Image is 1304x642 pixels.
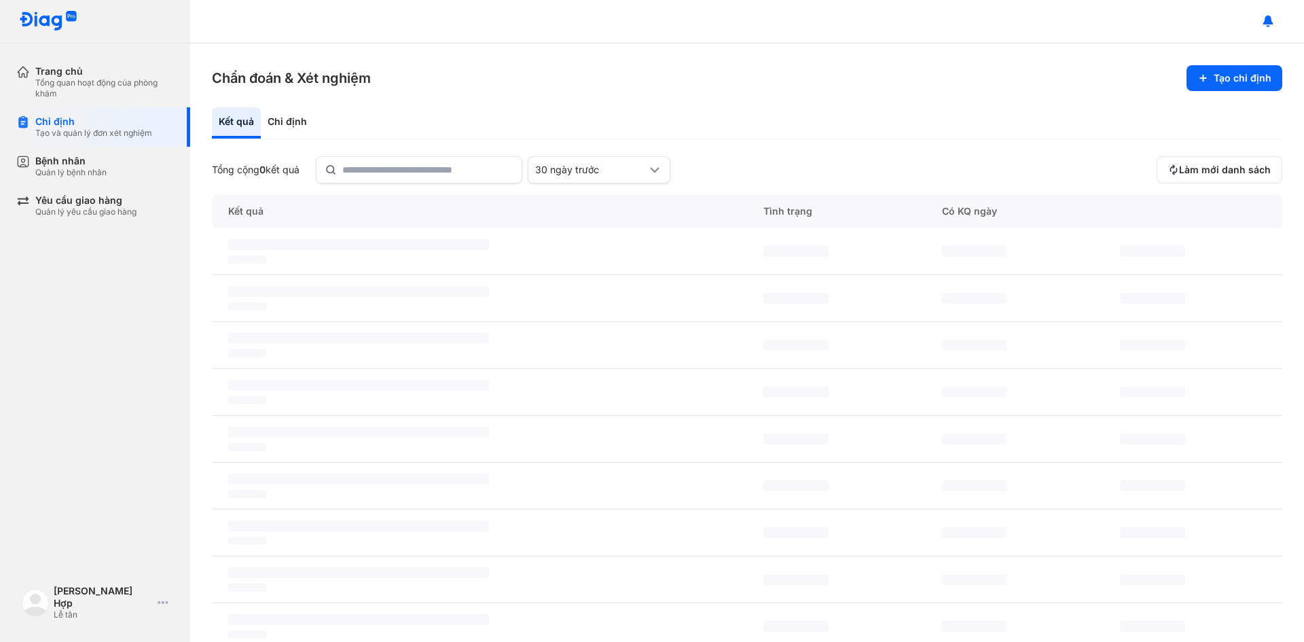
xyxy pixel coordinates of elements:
div: Tổng cộng kết quả [212,164,300,176]
span: ‌ [1120,574,1185,585]
div: Tổng quan hoạt động của phòng khám [35,77,174,99]
div: 30 ngày trước [535,164,647,176]
div: Kết quả [212,107,261,139]
span: ‌ [228,349,266,357]
span: Làm mới danh sách [1179,164,1271,176]
span: ‌ [942,527,1007,538]
span: ‌ [228,396,266,404]
span: ‌ [942,246,1007,257]
span: ‌ [1120,387,1185,397]
div: Yêu cầu giao hàng [35,194,137,207]
div: Chỉ định [35,115,152,128]
span: ‌ [228,537,266,545]
img: logo [22,589,49,616]
img: logo [19,11,77,32]
span: ‌ [763,293,829,304]
span: ‌ [228,255,266,264]
span: ‌ [228,630,266,639]
div: Quản lý yêu cầu giao hàng [35,207,137,217]
div: Tạo và quản lý đơn xét nghiệm [35,128,152,139]
span: ‌ [763,527,829,538]
span: ‌ [228,239,489,250]
span: ‌ [942,293,1007,304]
span: ‌ [1120,480,1185,491]
span: ‌ [228,584,266,592]
button: Làm mới danh sách [1157,156,1282,183]
div: Quản lý bệnh nhân [35,167,107,178]
div: [PERSON_NAME] Hợp [54,585,152,609]
span: ‌ [763,433,829,444]
span: ‌ [763,621,829,632]
span: 0 [259,164,266,175]
div: Bệnh nhân [35,155,107,167]
span: ‌ [942,621,1007,632]
span: ‌ [228,380,489,391]
span: ‌ [1120,433,1185,444]
span: ‌ [1120,246,1185,257]
span: ‌ [763,387,829,397]
span: ‌ [763,574,829,585]
span: ‌ [942,340,1007,351]
div: Tình trạng [747,194,926,228]
span: ‌ [763,246,829,257]
span: ‌ [228,614,489,625]
span: ‌ [228,333,489,344]
button: Tạo chỉ định [1187,65,1282,91]
span: ‌ [763,480,829,491]
span: ‌ [942,574,1007,585]
span: ‌ [228,567,489,578]
span: ‌ [228,286,489,297]
span: ‌ [228,443,266,451]
span: ‌ [228,490,266,498]
h3: Chẩn đoán & Xét nghiệm [212,69,371,88]
span: ‌ [942,480,1007,491]
span: ‌ [1120,527,1185,538]
div: Có KQ ngày [926,194,1104,228]
span: ‌ [228,474,489,484]
span: ‌ [228,302,266,310]
span: ‌ [1120,340,1185,351]
span: ‌ [1120,621,1185,632]
span: ‌ [1120,293,1185,304]
span: ‌ [228,520,489,531]
span: ‌ [942,433,1007,444]
span: ‌ [763,340,829,351]
div: Kết quả [212,194,747,228]
span: ‌ [942,387,1007,397]
span: ‌ [228,427,489,438]
div: Chỉ định [261,107,314,139]
div: Trang chủ [35,65,174,77]
div: Lễ tân [54,609,152,620]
